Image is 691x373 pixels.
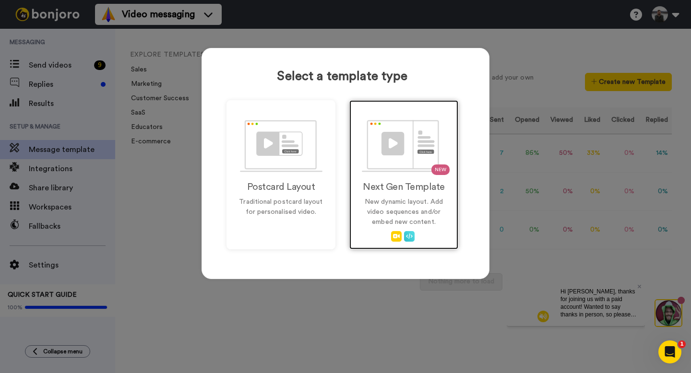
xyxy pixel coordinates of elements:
p: New dynamic layout. Add video sequences and/or embed new content. [359,197,448,227]
img: AddVideo.svg [391,231,402,242]
img: mute-white.svg [31,31,42,42]
h2: Next Gen Template [359,182,448,192]
iframe: Intercom live chat [658,340,681,363]
p: Traditional postcard layout for personalised video. [237,197,325,217]
span: Hi [PERSON_NAME], thanks for joining us with a paid account! Wanted to say thanks in person, so p... [54,8,130,76]
span: NEW [431,164,450,175]
a: NEWNext Gen TemplateNew dynamic layout. Add video sequences and/or embed new content. [349,100,458,249]
img: Embed.svg [404,231,415,242]
img: 3183ab3e-59ed-45f6-af1c-10226f767056-1659068401.jpg [1,2,27,28]
h2: Postcard Layout [237,182,325,192]
img: PostcardLayout.svg [240,120,322,172]
span: 1 [678,340,686,348]
img: NextGenLayout.svg [362,120,446,172]
a: Postcard LayoutTraditional postcard layout for personalised video. [226,100,335,249]
h1: Select a template type [226,70,458,83]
